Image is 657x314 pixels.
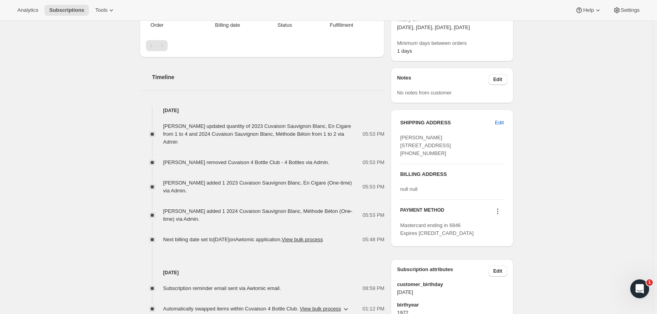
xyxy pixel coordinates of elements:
span: [DATE] [397,288,507,296]
span: Edit [493,268,502,274]
h4: [DATE] [140,269,385,277]
span: Fulfillment [310,21,373,29]
h3: Subscription attributes [397,266,489,277]
span: Minimum days between orders [397,39,507,47]
h3: BILLING ADDRESS [400,170,504,178]
span: 05:53 PM [363,211,385,219]
span: Edit [495,119,504,127]
span: No notes from customer [397,90,452,96]
span: 05:53 PM [363,130,385,138]
span: Next billing date set to [DATE] on Awtomic application . [163,236,323,242]
span: 05:48 PM [363,236,385,244]
span: Billing date [195,21,260,29]
span: Settings [621,7,640,13]
button: Tools [90,5,120,16]
h3: Notes [397,74,489,85]
span: birthyear [397,301,507,309]
span: Mastercard ending in 6846 Expires [CREDIT_CARD_DATA] [400,222,474,236]
button: Help [570,5,606,16]
span: Subscriptions [49,7,84,13]
button: Analytics [13,5,43,16]
span: Subscription reminder email sent via Awtomic email. [163,285,281,291]
span: customer_birthday [397,281,507,288]
iframe: Intercom live chat [630,279,649,298]
h3: PAYMENT METHOD [400,207,444,218]
span: Edit [493,76,502,83]
span: null null [400,186,417,192]
h2: Timeline [152,73,385,81]
span: Help [583,7,594,13]
span: [PERSON_NAME] updated quantity of 2023 Cuvaison Sauvignon Blanc, En Cigare from 1 to 4 and 2024 C... [163,123,351,145]
span: [PERSON_NAME] added 1 2024 Cuvaison Sauvignon Blanc, Méthode Béton (One-time) via Admin. [163,208,352,222]
nav: Pagination [146,40,378,51]
button: View bulk process [300,306,341,312]
h4: [DATE] [140,107,385,115]
span: 05:53 PM [363,159,385,166]
span: Automatically swapped items within Cuvaison 4 Bottle Club . [163,305,341,313]
span: 08:59 PM [363,284,385,292]
span: [PERSON_NAME] removed Cuvaison 4 Bottle Club - 4 Bottles via Admin. [163,159,330,165]
button: Settings [608,5,644,16]
button: Edit [489,74,507,85]
button: Subscriptions [44,5,89,16]
h3: SHIPPING ADDRESS [400,119,495,127]
span: 01:12 PM [363,305,385,313]
span: 1 days [397,48,412,54]
span: Analytics [17,7,38,13]
span: [DATE], [DATE], [DATE], [DATE] [397,24,470,30]
th: Order [146,17,193,34]
span: Status [265,21,305,29]
span: [PERSON_NAME] added 1 2023 Cuvaison Sauvignon Blanc, En Cigare (One-time) via Admin. [163,180,352,194]
button: Edit [489,266,507,277]
span: Tools [95,7,107,13]
span: 1 [646,279,653,286]
button: View bulk process [282,236,323,242]
button: Edit [490,116,508,129]
span: 05:53 PM [363,183,385,191]
span: [PERSON_NAME] [STREET_ADDRESS] [PHONE_NUMBER] [400,135,451,156]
